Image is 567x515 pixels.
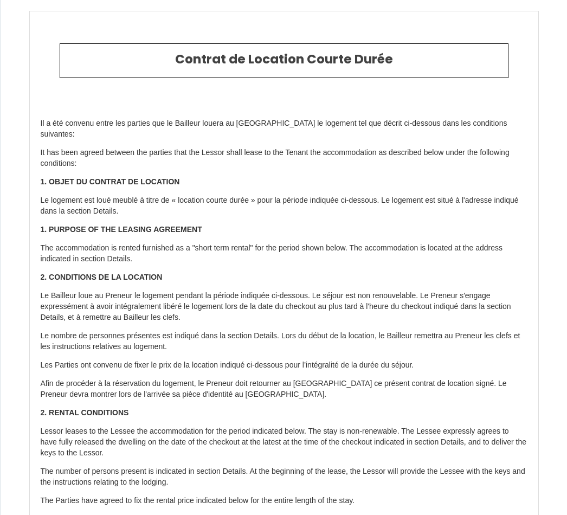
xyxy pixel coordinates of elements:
[41,243,527,265] p: The accommodation is rented furnished as a "short term rental" for the period shown below. The ac...
[41,495,527,506] p: The Parties have agreed to fix the rental price indicated below for the entire length of the stay.
[41,331,527,352] p: Le nombre de personnes présentes est indiqué dans la section Details. Lors du début de la locatio...
[41,273,163,281] strong: 2. CONDITIONS DE LA LOCATION
[41,426,527,459] p: Lessor leases to the Lessee the accommodation for the period indicated below. The stay is non-ren...
[41,408,129,417] strong: 2. RENTAL CONDITIONS
[41,225,202,234] strong: 1. PURPOSE OF THE LEASING AGREEMENT
[68,52,500,67] h2: Contrat de Location Courte Durée
[41,177,180,186] strong: 1. OBJET DU CONTRAT DE LOCATION
[41,378,527,400] p: Afin de procéder à la réservation du logement, le Preneur doit retourner au [GEOGRAPHIC_DATA] ce ...
[41,360,527,371] p: Les Parties ont convenu de fixer le prix de la location indiqué ci-dessous pour l’intégralité de ...
[41,466,527,488] p: The number of persons present is indicated in section Details. At the beginning of the lease, the...
[41,118,527,140] p: Il a été convenu entre les parties que le Bailleur louera au [GEOGRAPHIC_DATA] le logement tel qu...
[41,195,527,217] p: Le logement est loué meublé à titre de « location courte durée » pour la période indiquée ci-dess...
[41,291,527,323] p: Le Bailleur loue au Preneur le logement pendant la période indiquée ci-dessous. Le séjour est non...
[41,147,527,169] p: It has been agreed between the parties that the Lessor shall lease to the Tenant the accommodatio...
